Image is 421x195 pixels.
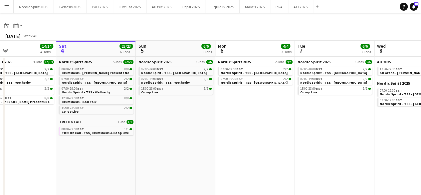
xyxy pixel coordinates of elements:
span: 08:00-23:00 [62,128,84,131]
span: Drumsheds - Max Dean Presents Nextup [62,71,136,75]
span: BST [77,86,84,91]
span: TRO On Call [59,119,81,124]
span: 15:00-23:00 [141,87,163,90]
div: Nordic Spirit 20253 Jobs6/607:00-19:00BST2/2Nordic Spirit - TSS - [GEOGRAPHIC_DATA]07:00-19:00BST... [138,59,213,96]
span: 4 Jobs [33,60,42,64]
span: 1/1 [129,128,132,130]
span: 15:00-23:00 [62,106,84,110]
span: BST [236,77,243,81]
span: Nordic Spirit 2025 [377,81,410,86]
span: BST [77,77,84,81]
span: 5 [137,47,146,54]
span: 8/8 [45,97,49,100]
span: 2/2 [204,77,208,81]
span: 07:00-19:00 [300,77,322,81]
button: Pepsi 2025 [177,0,205,13]
span: 2/2 [50,68,53,70]
span: 5 Jobs [113,60,122,64]
span: Co-op Live [141,90,158,94]
a: 07:00-19:00BST2/2Nordic Spririt - TSS - Wetherby [141,77,212,84]
span: AO 2025 [377,59,391,64]
span: 14/14 [40,44,53,49]
span: 07:00-19:00 [62,87,84,90]
div: Nordic Spirit 20252 Jobs4/407:00-19:00BST2/2Nordic Spririt - TSS - [GEOGRAPHIC_DATA]07:00-19:00BS... [218,59,293,86]
span: Mon [218,43,227,49]
span: BST [316,77,322,81]
button: Liquid IV 2025 [205,0,240,13]
a: 15:00-23:00BST2/2Co-op Live [141,86,212,94]
span: BST [236,67,243,71]
span: 2/2 [283,77,288,81]
button: Nordic Spirit 2025 [14,0,54,13]
span: 2/2 [124,87,129,90]
span: Nordic Spirit 2025 [218,59,251,64]
span: TRO On Call - TSS, Drumsheds & Coop Live [62,131,129,135]
span: 07:00-19:00 [380,89,402,92]
button: Just Eat 2025 [113,0,146,13]
span: Nordic Spririt - TSS - Wetherby [62,90,110,94]
span: Wed [377,43,386,49]
span: Sun [138,43,146,49]
span: Nordic Spirit 2025 [59,59,92,64]
button: AO 2025 [288,0,313,13]
span: 4 [58,47,67,54]
span: 07:00-19:00 [141,68,163,71]
span: 2/2 [363,68,367,71]
span: 2/2 [363,87,367,90]
span: BST [157,86,163,91]
span: 14/14 [44,60,54,64]
span: 2/2 [45,77,49,81]
span: 2/2 [289,68,291,70]
span: 2/2 [363,77,367,81]
div: 6 Jobs [120,49,132,54]
a: 07:00-19:00BST2/2Nordic Spririt - TSS - [GEOGRAPHIC_DATA] [300,77,371,84]
span: 3 Jobs [196,60,205,64]
span: Nordic Spirit 2025 [298,59,330,64]
button: M&M's 2025 [240,0,270,13]
span: 17:30-22:30 [380,68,402,71]
span: 07:00-19:00 [221,77,243,81]
a: Nordic Spirit 20253 Jobs6/6 [138,59,213,64]
span: 8 [376,47,386,54]
button: BYD 2025 [87,0,113,13]
span: Sat [59,43,67,49]
span: 6/6 [360,44,370,49]
span: BST [316,67,322,71]
div: TRO On Call1 Job1/108:00-23:00BST1/1TRO On Call - TSS, Drumsheds & Coop Live [59,119,133,137]
span: Nordic Spirit - TSS - Beaconsfield [62,80,127,85]
span: BST [77,67,84,71]
a: Nordic Spirit 20252 Jobs4/4 [218,59,293,64]
span: 6/6 [206,60,213,64]
span: 1 Job [118,120,125,124]
span: Nordic Spririt - TSS - Oxford [221,80,288,85]
span: BST [77,106,84,110]
span: 2 Jobs [275,60,284,64]
span: 2/2 [129,78,132,80]
a: Nordic Spirit 20255 Jobs22/22 [59,59,133,64]
a: 18 [410,3,418,11]
span: 22/22 [123,60,133,64]
span: Co-op Live [62,109,79,114]
span: 4/4 [286,60,293,64]
span: 2/2 [129,107,132,109]
span: 12:30-23:00 [62,97,84,100]
a: TRO On Call1 Job1/1 [59,119,133,124]
span: BST [395,88,402,93]
span: 8/8 [129,68,132,70]
span: 3 Jobs [355,60,364,64]
span: 07:00-19:00 [380,99,402,102]
span: Nordic Spirit 2025 [138,59,171,64]
a: 00:00-01:30BST8/8Drumsheds - [PERSON_NAME] Presents Nextup [62,67,132,75]
span: 8/8 [50,97,53,99]
div: 4 Jobs [40,49,53,54]
a: 07:00-19:00BST2/2Nordic Spririt - TSS - [GEOGRAPHIC_DATA] [221,67,291,75]
span: Nordic Spririt - TSS - Cherwell Valley [221,71,288,75]
span: 6 [217,47,227,54]
a: 15:00-23:00BST2/2Co-op Live [300,86,371,94]
span: 2/2 [204,87,208,90]
span: 2/2 [209,68,212,70]
span: Drumsheds - Gou Talk [62,100,97,104]
span: BST [316,86,322,91]
span: 00:00-01:30 [62,68,84,71]
span: Co-op Live [300,90,317,94]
